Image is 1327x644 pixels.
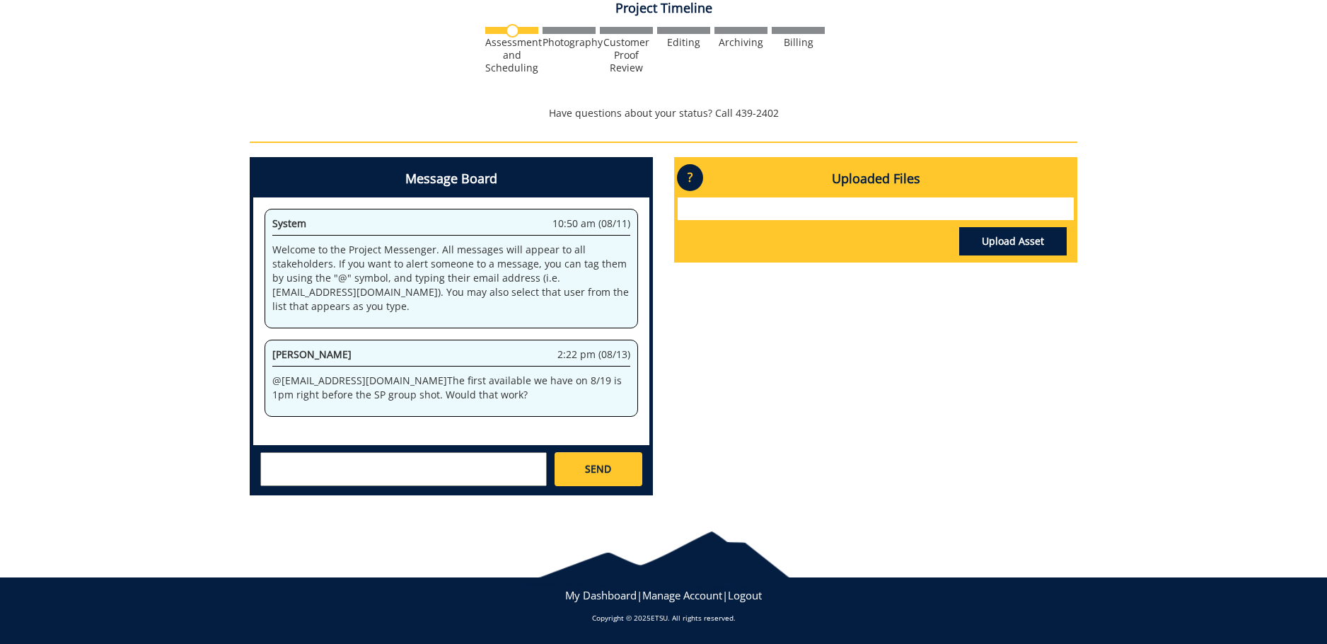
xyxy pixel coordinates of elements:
[260,452,547,486] textarea: messageToSend
[250,1,1077,16] h4: Project Timeline
[543,36,596,49] div: Photography
[552,217,630,231] span: 10:50 am (08/11)
[642,588,722,602] a: Manage Account
[253,161,649,197] h4: Message Board
[250,106,1077,120] p: Have questions about your status? Call 439-2402
[714,36,767,49] div: Archiving
[657,36,710,49] div: Editing
[565,588,637,602] a: My Dashboard
[272,374,630,402] p: @ [EMAIL_ADDRESS][DOMAIN_NAME] The first available we have on 8/19 is 1pm right before the SP gro...
[506,24,519,38] img: no
[585,462,611,476] span: SEND
[678,161,1074,197] h4: Uploaded Files
[272,243,630,314] p: Welcome to the Project Messenger. All messages will appear to all stakeholders. If you want to al...
[272,217,306,230] span: System
[959,227,1067,255] a: Upload Asset
[651,613,668,623] a: ETSU
[677,164,703,191] p: ?
[272,347,352,361] span: [PERSON_NAME]
[555,452,642,486] a: SEND
[772,36,825,49] div: Billing
[557,347,630,362] span: 2:22 pm (08/13)
[485,36,538,74] div: Assessment and Scheduling
[600,36,653,74] div: Customer Proof Review
[728,588,762,602] a: Logout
